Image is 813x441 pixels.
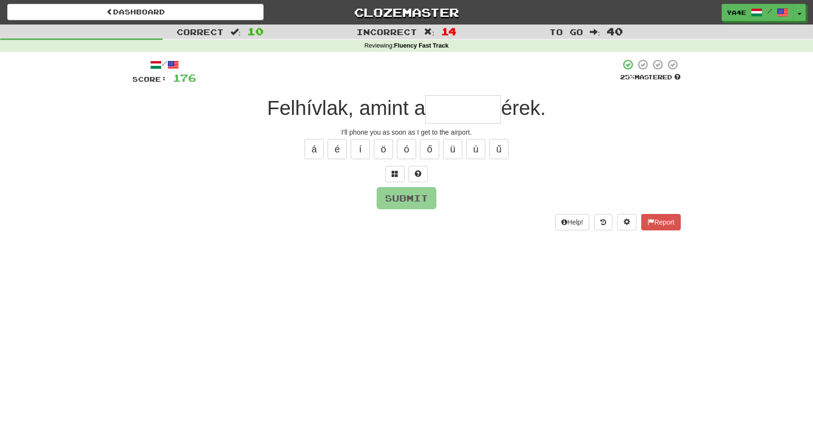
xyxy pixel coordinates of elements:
span: Score: [132,75,167,83]
div: / [132,59,196,71]
a: Ya4e / [722,4,794,21]
span: 25 % [620,73,635,81]
div: Mastered [620,73,681,82]
span: 10 [247,25,264,37]
button: ú [466,139,485,159]
button: Switch sentence to multiple choice alt+p [385,166,405,182]
button: ü [443,139,462,159]
span: 14 [441,25,457,37]
a: Clozemaster [278,4,534,21]
button: ő [420,139,439,159]
span: : [590,28,600,36]
span: : [424,28,434,36]
button: Single letter hint - you only get 1 per sentence and score half the points! alt+h [408,166,428,182]
span: Correct [177,27,224,37]
span: To go [549,27,583,37]
span: 176 [173,72,196,84]
div: I'll phone you as soon as I get to the airport. [132,127,681,137]
span: / [767,8,772,14]
button: Submit [377,187,436,209]
button: Help! [555,214,589,230]
button: ű [489,139,508,159]
button: á [305,139,324,159]
button: Report [641,214,681,230]
a: Dashboard [7,4,264,20]
span: érek. [501,97,546,119]
span: Incorrect [356,27,417,37]
button: ö [374,139,393,159]
button: é [328,139,347,159]
span: Ya4e [727,8,746,17]
span: 40 [607,25,623,37]
button: í [351,139,370,159]
button: Round history (alt+y) [594,214,612,230]
span: Felhívlak, amint a [267,97,425,119]
strong: Fluency Fast Track [394,42,448,49]
button: ó [397,139,416,159]
span: : [230,28,241,36]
